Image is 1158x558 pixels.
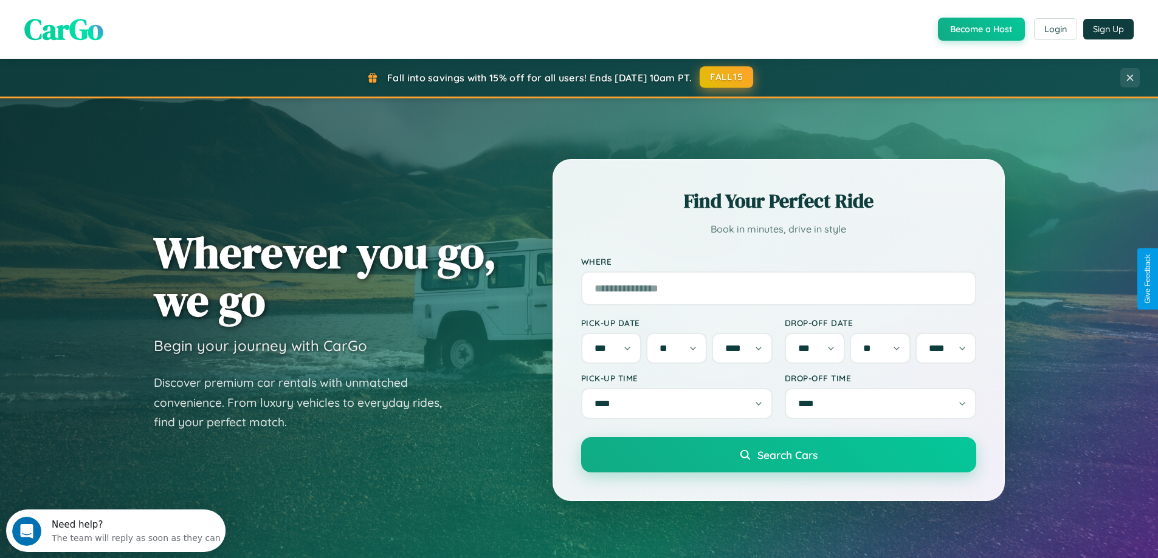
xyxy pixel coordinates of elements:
[581,256,976,267] label: Where
[757,448,818,461] span: Search Cars
[154,228,497,324] h1: Wherever you go, we go
[581,220,976,238] p: Book in minutes, drive in style
[1083,19,1134,39] button: Sign Up
[46,10,215,20] div: Need help?
[581,373,773,383] label: Pick-up Time
[1034,18,1077,40] button: Login
[5,5,226,38] div: Open Intercom Messenger
[387,72,692,84] span: Fall into savings with 15% off for all users! Ends [DATE] 10am PT.
[785,318,976,328] label: Drop-off Date
[581,318,773,328] label: Pick-up Date
[24,9,103,49] span: CarGo
[1143,254,1152,304] div: Give Feedback
[785,373,976,383] label: Drop-off Time
[46,20,215,33] div: The team will reply as soon as they can
[6,509,226,552] iframe: Intercom live chat discovery launcher
[700,66,753,88] button: FALL15
[938,18,1025,41] button: Become a Host
[154,336,367,355] h3: Begin your journey with CarGo
[581,437,976,472] button: Search Cars
[12,517,41,546] iframe: Intercom live chat
[581,188,976,214] h2: Find Your Perfect Ride
[154,373,458,432] p: Discover premium car rentals with unmatched convenience. From luxury vehicles to everyday rides, ...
